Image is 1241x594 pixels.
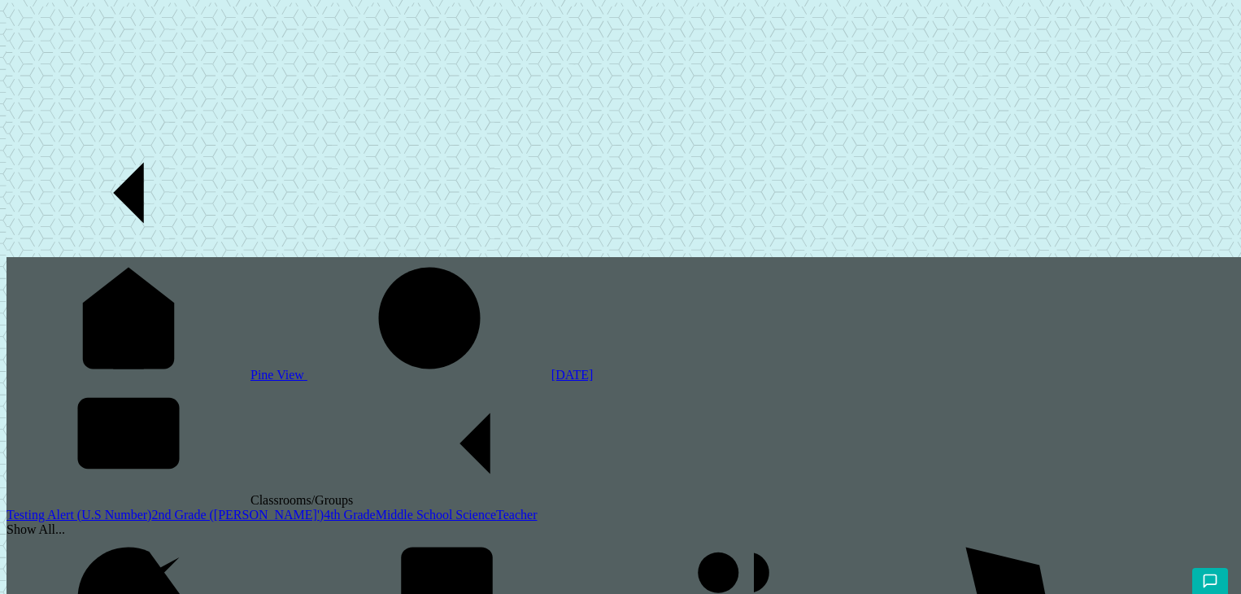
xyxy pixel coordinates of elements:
[250,368,307,382] span: Pine View
[376,508,496,522] a: Middle School Science
[7,368,307,382] a: Pine View
[496,508,537,522] a: Teacher
[324,508,376,522] a: 4th Grade
[7,508,151,522] a: Testing Alert (U.S Number)
[7,522,1241,537] div: Show All...
[250,493,597,507] span: Classrooms/Groups
[551,368,594,382] span: [DATE]
[151,508,324,522] a: 2nd Grade ([PERSON_NAME]')
[307,368,594,382] a: [DATE]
